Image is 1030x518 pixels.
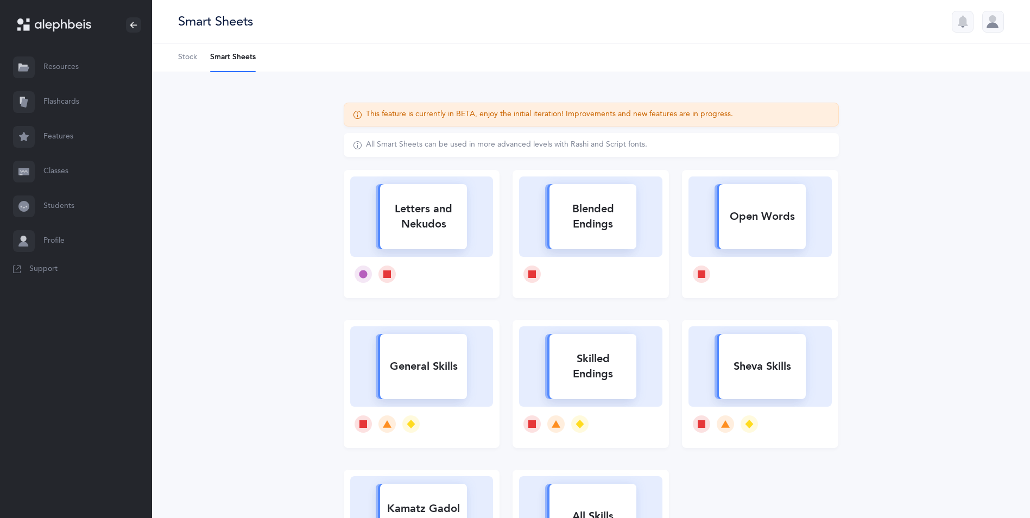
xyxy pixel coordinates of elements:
span: Stock [178,52,197,63]
div: Sheva Skills [719,352,806,381]
div: Skilled Endings [549,345,636,388]
div: Smart Sheets [178,12,253,30]
div: Blended Endings [549,195,636,238]
span: Support [29,264,58,275]
div: General Skills [380,352,467,381]
div: This feature is currently in BETA, enjoy the initial iteration! Improvements and new features are... [366,109,733,120]
div: Letters and Nekudos [380,195,467,238]
div: Open Words [719,203,806,231]
div: All Smart Sheets can be used in more advanced levels with Rashi and Script fonts. [366,140,647,150]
